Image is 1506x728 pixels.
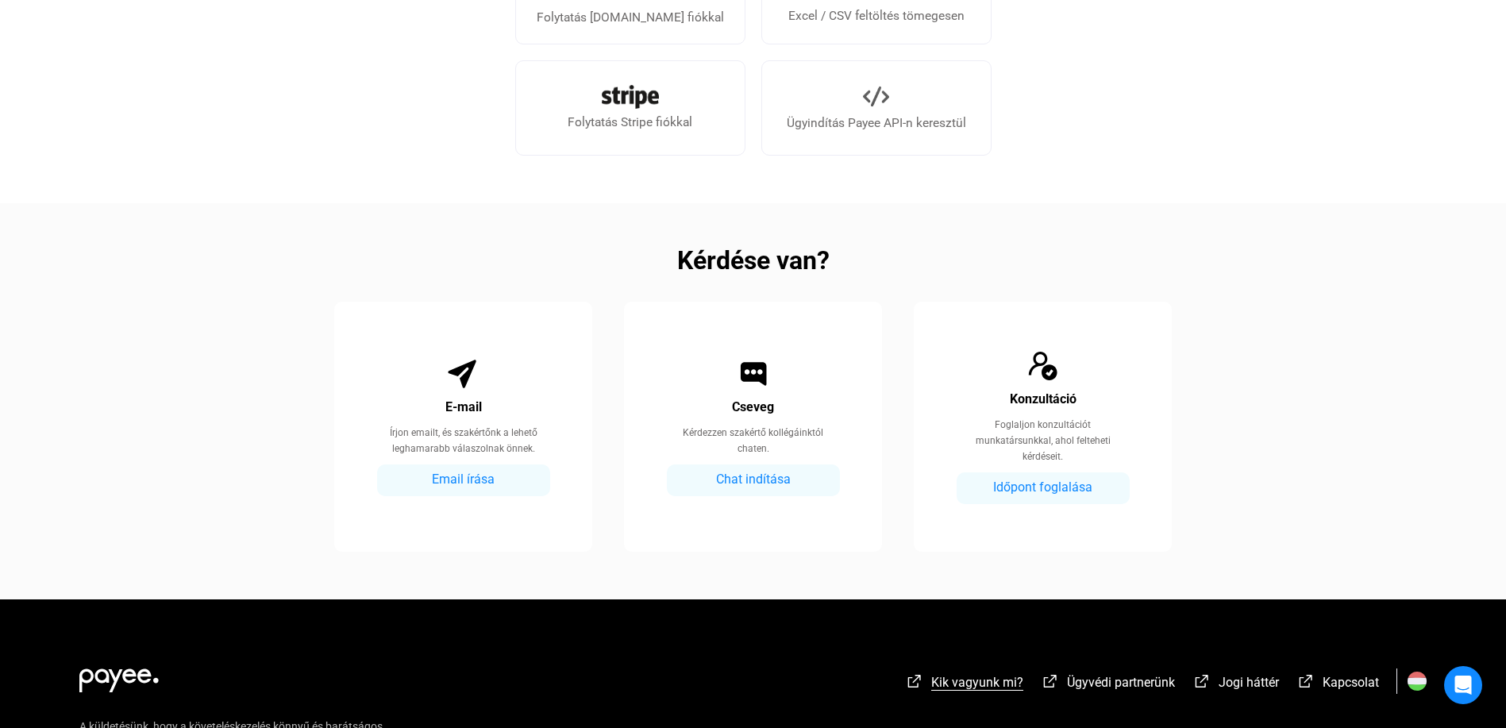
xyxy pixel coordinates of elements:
[79,660,159,692] img: white-payee-white-dot.svg
[667,464,840,496] button: Chat indítása
[432,472,495,487] font: Email írása
[788,6,965,25] div: Excel / CSV feltöltés tömegesen
[863,83,889,110] img: API
[732,398,774,417] div: Cseveg
[677,251,830,270] h2: Kérdése van?
[1323,675,1379,690] span: Kapcsolat
[377,425,549,456] div: Írjon emailt, és szakértőnk a lehető leghamarabb válaszolnak önnek.
[716,472,791,487] font: Chat indítása
[957,472,1130,504] button: Időpont foglalása
[1192,673,1211,689] img: külső-link-fehér
[602,85,659,109] img: Csík
[761,60,992,156] a: Ügyindítás Payee API-n keresztül
[445,398,482,417] div: E-mail
[515,60,745,156] a: Folytatás Stripe fiókkal
[1027,350,1059,382] img: Konzultáció
[787,114,966,133] div: Ügyindítás Payee API-n keresztül
[537,8,724,27] div: Folytatás [DOMAIN_NAME] fiókkal
[1296,677,1379,692] a: külső-link-fehérKapcsolat
[1192,677,1279,692] a: külső-link-fehérJogi háttér
[1010,390,1077,409] div: Konzultáció
[738,358,769,390] img: Cseveg
[1408,672,1427,691] img: HU.svg
[1444,666,1482,704] div: Nyissa meg az Intercom Messengert
[1219,675,1279,690] span: Jogi háttér
[1041,673,1060,689] img: külső-link-fehér
[1067,675,1175,690] span: Ügyvédi partnerünk
[667,425,839,456] div: Kérdezzen szakértő kollégáinktól chaten.
[905,677,1023,692] a: külső-link-fehérKik vagyunk mi?
[448,358,480,390] img: E-mail
[377,464,550,496] button: Email írása
[905,673,924,689] img: külső-link-fehér
[931,675,1023,690] span: Kik vagyunk mi?
[993,480,1092,495] font: Időpont foglalása
[957,417,1129,464] div: Foglaljon konzultációt munkatársunkkal, ahol felteheti kérdéseit.
[1296,673,1315,689] img: külső-link-fehér
[568,113,692,132] div: Folytatás Stripe fiókkal
[1041,677,1175,692] a: külső-link-fehérÜgyvédi partnerünk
